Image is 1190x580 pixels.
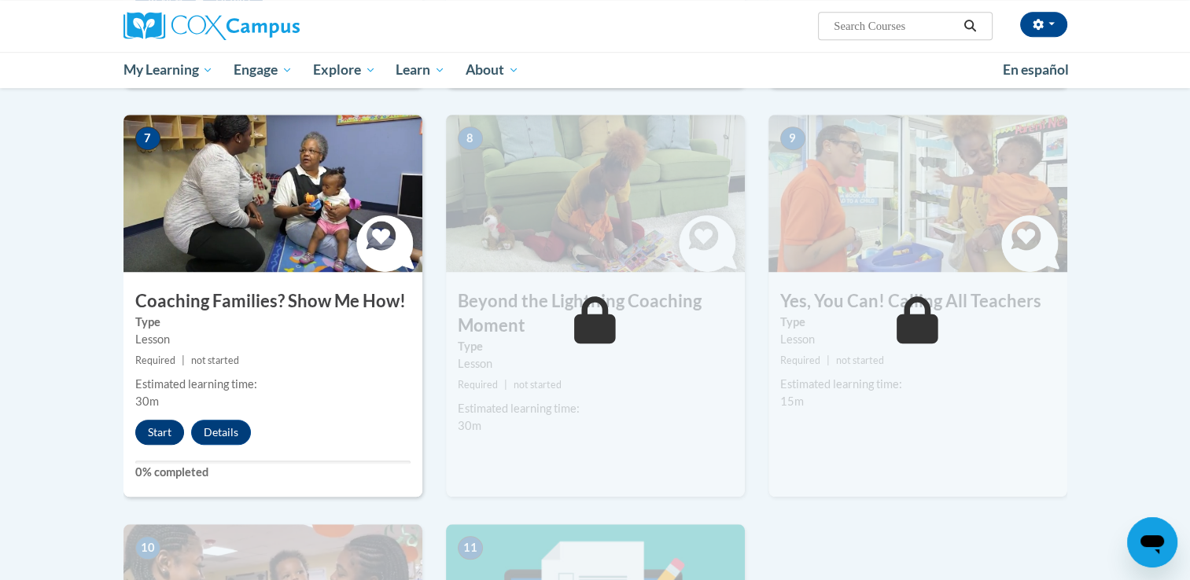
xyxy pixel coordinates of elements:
[780,127,805,150] span: 9
[123,61,213,79] span: My Learning
[958,17,982,35] button: Search
[780,395,804,408] span: 15m
[135,376,411,393] div: Estimated learning time:
[466,61,519,79] span: About
[455,52,529,88] a: About
[504,379,507,391] span: |
[191,354,239,366] span: not started
[1003,61,1069,78] span: En español
[1020,12,1067,37] button: Account Settings
[123,115,422,272] img: Course Image
[191,420,251,445] button: Details
[458,536,483,560] span: 11
[780,314,1056,331] label: Type
[827,354,830,366] span: |
[458,355,733,373] div: Lesson
[135,331,411,348] div: Lesson
[836,354,884,366] span: not started
[135,354,175,366] span: Required
[780,354,820,366] span: Required
[396,61,445,79] span: Learn
[993,53,1079,86] a: En español
[234,61,293,79] span: Engage
[123,12,300,40] img: Cox Campus
[458,400,733,417] div: Estimated learning time:
[1127,517,1177,567] iframe: Button to launch messaging window
[135,314,411,331] label: Type
[458,419,481,432] span: 30m
[100,52,1091,88] div: Main menu
[123,12,422,40] a: Cox Campus
[113,52,224,88] a: My Learning
[303,52,386,88] a: Explore
[768,289,1067,314] h3: Yes, You Can! Calling All Teachers
[446,115,745,272] img: Course Image
[514,379,562,391] span: not started
[135,536,160,560] span: 10
[313,61,376,79] span: Explore
[135,127,160,150] span: 7
[135,464,411,481] label: 0% completed
[832,17,958,35] input: Search Courses
[768,115,1067,272] img: Course Image
[780,376,1056,393] div: Estimated learning time:
[135,420,184,445] button: Start
[458,379,498,391] span: Required
[458,338,733,355] label: Type
[446,289,745,338] h3: Beyond the Lightning Coaching Moment
[135,395,159,408] span: 30m
[182,354,185,366] span: |
[385,52,455,88] a: Learn
[458,127,483,150] span: 8
[123,289,422,314] h3: Coaching Families? Show Me How!
[780,331,1056,348] div: Lesson
[223,52,303,88] a: Engage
